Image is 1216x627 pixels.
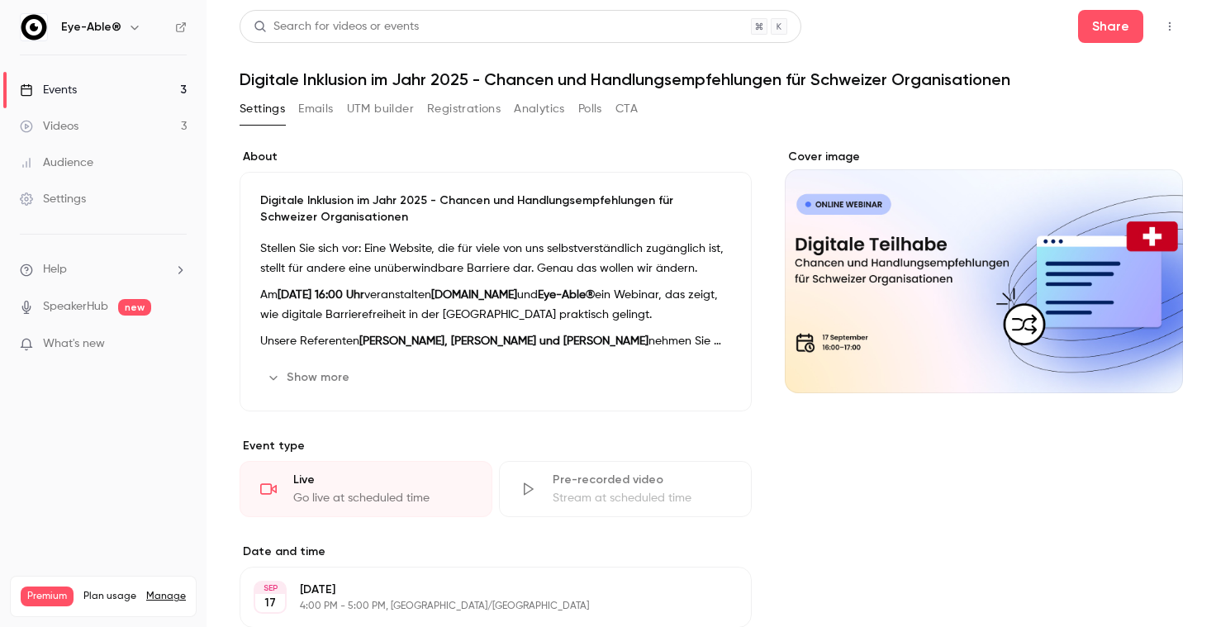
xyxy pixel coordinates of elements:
iframe: Noticeable Trigger [167,337,187,352]
li: help-dropdown-opener [20,261,187,278]
div: Stream at scheduled time [553,490,731,506]
div: Audience [20,154,93,171]
div: Live [293,472,472,488]
div: Pre-recorded video [553,472,731,488]
p: [DATE] [300,582,664,598]
div: Go live at scheduled time [293,490,472,506]
strong: [DATE] 16:00 Uhr [278,289,364,301]
span: Plan usage [83,590,136,603]
h6: Eye-Able® [61,19,121,36]
p: 4:00 PM - 5:00 PM, [GEOGRAPHIC_DATA]/[GEOGRAPHIC_DATA] [300,600,664,613]
div: Videos [20,118,78,135]
button: UTM builder [347,96,414,122]
button: Emails [298,96,333,122]
label: About [240,149,752,165]
p: Am veranstalten und ein Webinar, das zeigt, wie digitale Barrierefreiheit in der [GEOGRAPHIC_DATA... [260,285,731,325]
a: SpeakerHub [43,298,108,316]
button: Show more [260,364,359,391]
p: Digitale Inklusion im Jahr 2025 - Chancen und Handlungsempfehlungen für Schweizer Organisationen [260,192,731,226]
img: Eye-Able® [21,14,47,40]
button: CTA [615,96,638,122]
strong: Eye-Able® [538,289,595,301]
strong: [DOMAIN_NAME] [431,289,517,301]
button: Polls [578,96,602,122]
span: Help [43,261,67,278]
div: SEP [255,582,285,594]
p: Unsere Referenten nehmen Sie mit auf eine spannende Reise: [260,331,731,351]
button: Share [1078,10,1143,43]
button: Settings [240,96,285,122]
a: Manage [146,590,186,603]
h1: Digitale Inklusion im Jahr 2025 - Chancen und Handlungsempfehlungen für Schweizer Organisationen [240,69,1183,89]
span: new [118,299,151,316]
p: Event type [240,438,752,454]
div: LiveGo live at scheduled time [240,461,492,517]
div: Search for videos or events [254,18,419,36]
strong: [PERSON_NAME], [PERSON_NAME] und [PERSON_NAME] [359,335,648,347]
button: Registrations [427,96,501,122]
button: Analytics [514,96,565,122]
span: Premium [21,587,74,606]
div: Pre-recorded videoStream at scheduled time [499,461,752,517]
div: Events [20,82,77,98]
p: 17 [264,595,276,611]
div: Settings [20,191,86,207]
section: Cover image [785,149,1183,393]
p: Stellen Sie sich vor: Eine Website, die für viele von uns selbstverständlich zugänglich ist, stel... [260,239,731,278]
label: Date and time [240,544,752,560]
span: What's new [43,335,105,353]
label: Cover image [785,149,1183,165]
